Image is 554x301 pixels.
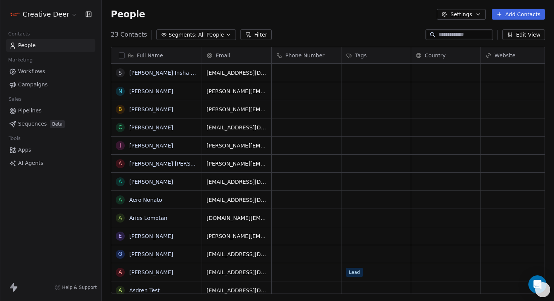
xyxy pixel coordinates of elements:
[55,284,97,290] a: Help & Support
[528,275,546,293] div: Open Intercom Messenger
[207,269,267,276] span: [EMAIL_ADDRESS][DOMAIN_NAME]
[207,178,267,186] span: [EMAIL_ADDRESS][DOMAIN_NAME]
[118,87,122,95] div: N
[202,47,271,63] div: Email
[6,65,95,78] a: Workflows
[18,146,31,154] span: Apps
[111,64,202,294] div: grid
[5,133,24,144] span: Tools
[216,52,230,59] span: Email
[207,250,267,258] span: [EMAIL_ADDRESS][DOMAIN_NAME]
[50,120,65,128] span: Beta
[481,47,550,63] div: Website
[118,268,122,276] div: A
[118,286,122,294] div: A
[341,47,411,63] div: Tags
[207,214,267,222] span: [DOMAIN_NAME][EMAIL_ADDRESS][DOMAIN_NAME]
[18,41,36,49] span: People
[9,8,79,21] button: Creative Deer
[6,144,95,156] a: Apps
[411,47,481,63] div: Country
[207,106,267,113] span: [PERSON_NAME][EMAIL_ADDRESS][PERSON_NAME][DOMAIN_NAME]
[129,88,173,94] a: [PERSON_NAME]
[5,28,33,40] span: Contacts
[425,52,446,59] span: Country
[18,81,47,89] span: Campaigns
[6,104,95,117] a: Pipelines
[168,31,197,39] span: Segments:
[5,54,36,66] span: Marketing
[492,9,545,20] button: Add Contacts
[18,159,43,167] span: AI Agents
[23,9,69,19] span: Creative Deer
[207,88,267,95] span: [PERSON_NAME][EMAIL_ADDRESS][PERSON_NAME][DOMAIN_NAME]
[355,52,367,59] span: Tags
[129,233,173,239] a: [PERSON_NAME]
[207,287,267,294] span: [EMAIL_ADDRESS][DOMAIN_NAME]
[111,47,202,63] div: Full Name
[129,143,173,149] a: [PERSON_NAME]
[11,10,20,19] img: Logo%20CD1.pdf%20(1).png
[129,215,167,221] a: Aries Lomotan
[111,9,145,20] span: People
[129,106,173,112] a: [PERSON_NAME]
[502,29,545,40] button: Edit View
[285,52,324,59] span: Phone Number
[118,160,122,167] div: A
[207,124,267,131] span: [EMAIL_ADDRESS][DOMAIN_NAME]
[129,179,173,185] a: [PERSON_NAME]
[129,269,173,275] a: [PERSON_NAME]
[129,287,160,293] a: Asdren Test
[118,123,122,131] div: C
[118,196,122,204] div: A
[494,52,516,59] span: Website
[207,142,267,149] span: [PERSON_NAME][EMAIL_ADDRESS][DOMAIN_NAME]
[437,9,485,20] button: Settings
[129,124,173,131] a: [PERSON_NAME]
[129,161,219,167] a: [PERSON_NAME] [PERSON_NAME]
[6,78,95,91] a: Campaigns
[6,39,95,52] a: People
[18,120,47,128] span: Sequences
[118,250,122,258] div: G
[18,68,45,75] span: Workflows
[118,178,122,186] div: A
[129,197,162,203] a: Aero Nonato
[5,94,25,105] span: Sales
[346,268,363,277] span: Lead
[137,52,163,59] span: Full Name
[207,196,267,204] span: [EMAIL_ADDRESS][DOMAIN_NAME]
[272,47,341,63] div: Phone Number
[119,69,122,77] div: S
[6,157,95,169] a: AI Agents
[111,30,147,39] span: 23 Contacts
[119,232,122,240] div: E
[118,214,122,222] div: A
[119,141,121,149] div: J
[18,107,41,115] span: Pipelines
[240,29,272,40] button: Filter
[207,232,267,240] span: [PERSON_NAME][EMAIL_ADDRESS][DOMAIN_NAME]
[6,118,95,130] a: SequencesBeta
[129,70,234,76] a: [PERSON_NAME] Insha [PERSON_NAME]
[129,251,173,257] a: [PERSON_NAME]
[62,284,97,290] span: Help & Support
[118,105,122,113] div: B
[207,69,267,77] span: [EMAIL_ADDRESS][DOMAIN_NAME]
[198,31,224,39] span: All People
[207,160,267,167] span: [PERSON_NAME][EMAIL_ADDRESS][DOMAIN_NAME]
